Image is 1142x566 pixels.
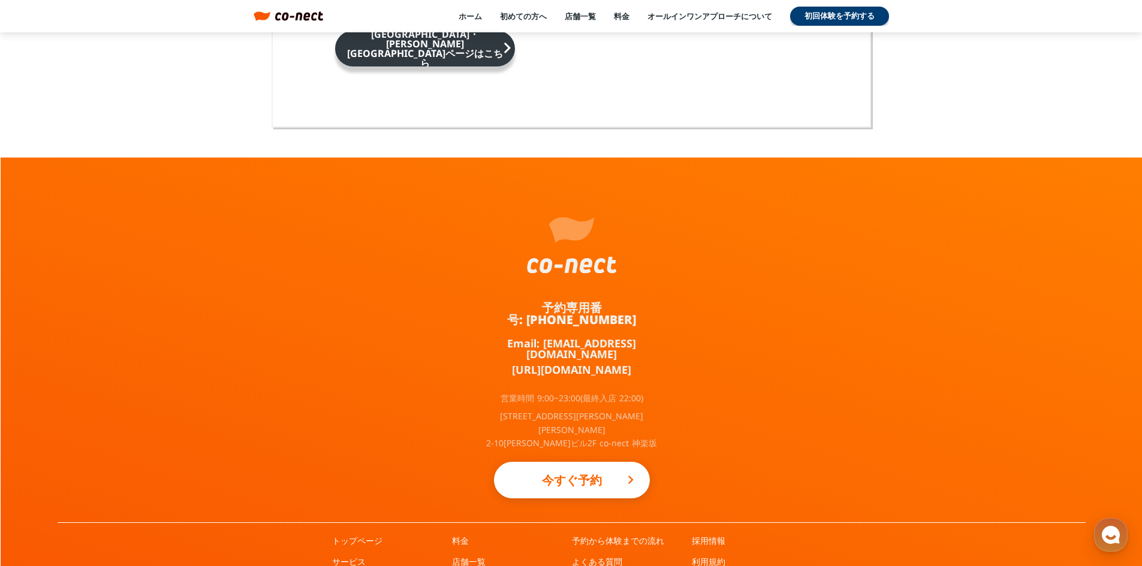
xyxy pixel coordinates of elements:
[623,473,638,487] i: keyboard_arrow_right
[332,535,382,547] a: トップページ
[482,410,662,450] p: [STREET_ADDRESS][PERSON_NAME][PERSON_NAME] 2-10[PERSON_NAME]ビル2F co-nect 神楽坂
[347,29,503,68] p: [GEOGRAPHIC_DATA]・[PERSON_NAME][GEOGRAPHIC_DATA]ページはこちら
[572,535,664,547] a: 予約から体験までの流れ
[692,535,725,547] a: 採用情報
[31,398,52,407] span: ホーム
[459,11,482,22] a: ホーム
[482,302,662,326] a: 予約専用番号: [PHONE_NUMBER]
[103,398,131,408] span: チャット
[499,38,515,58] i: keyboard_arrow_right
[518,467,626,494] p: 今すぐ予約
[185,398,200,407] span: 設定
[501,394,643,402] p: 営業時間 9:00~23:00(最終入店 22:00)
[790,7,889,26] a: 初回体験を予約する
[565,11,596,22] a: 店舗一覧
[482,338,662,359] a: Email: [EMAIL_ADDRESS][DOMAIN_NAME]
[335,31,515,66] a: [GEOGRAPHIC_DATA]・[PERSON_NAME][GEOGRAPHIC_DATA]ページはこちらkeyboard_arrow_right
[494,462,650,498] a: 今すぐ予約keyboard_arrow_right
[512,364,631,375] a: [URL][DOMAIN_NAME]
[647,11,772,22] a: オールインワンアプローチについて
[155,380,230,410] a: 設定
[79,380,155,410] a: チャット
[4,380,79,410] a: ホーム
[614,11,629,22] a: 料金
[500,11,547,22] a: 初めての方へ
[452,535,469,547] a: 料金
